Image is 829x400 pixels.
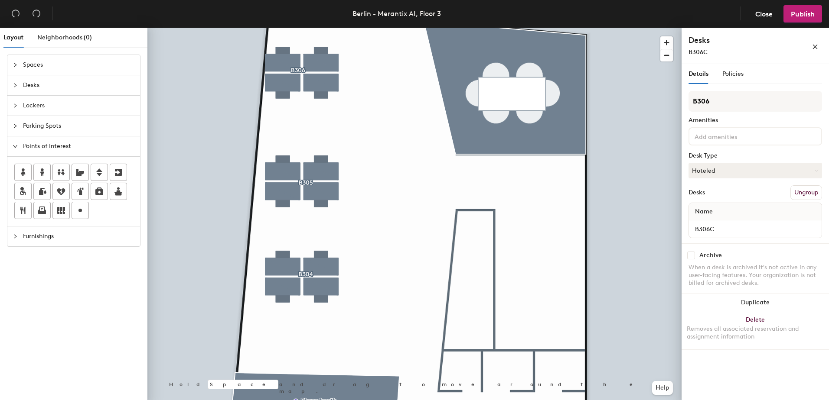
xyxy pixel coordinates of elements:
[7,5,24,23] button: Undo (⌘ + Z)
[791,10,815,18] span: Publish
[682,294,829,311] button: Duplicate
[13,103,18,108] span: collapsed
[689,152,822,159] div: Desk Type
[23,136,135,156] span: Points of Interest
[722,70,744,77] span: Policies
[23,96,135,116] span: Lockers
[689,264,822,287] div: When a desk is archived it's not active in any user-facing features. Your organization is not bil...
[689,117,822,124] div: Amenities
[783,5,822,23] button: Publish
[3,34,23,41] span: Layout
[13,123,18,129] span: collapsed
[812,44,818,50] span: close
[23,116,135,136] span: Parking Spots
[693,131,771,141] input: Add amenities
[652,381,673,395] button: Help
[13,62,18,68] span: collapsed
[23,75,135,95] span: Desks
[687,325,824,341] div: Removes all associated reservation and assignment information
[689,35,784,46] h4: Desks
[23,226,135,246] span: Furnishings
[13,234,18,239] span: collapsed
[13,83,18,88] span: collapsed
[748,5,780,23] button: Close
[689,163,822,178] button: Hoteled
[790,185,822,200] button: Ungroup
[28,5,45,23] button: Redo (⌘ + ⇧ + Z)
[755,10,773,18] span: Close
[691,223,820,235] input: Unnamed desk
[682,311,829,349] button: DeleteRemoves all associated reservation and assignment information
[689,189,705,196] div: Desks
[37,34,92,41] span: Neighborhoods (0)
[689,70,708,77] span: Details
[689,48,708,56] span: B306C
[691,204,717,219] span: Name
[352,8,441,19] div: Berlin - Merantix AI, Floor 3
[699,252,722,259] div: Archive
[13,144,18,149] span: expanded
[23,55,135,75] span: Spaces
[11,9,20,18] span: undo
